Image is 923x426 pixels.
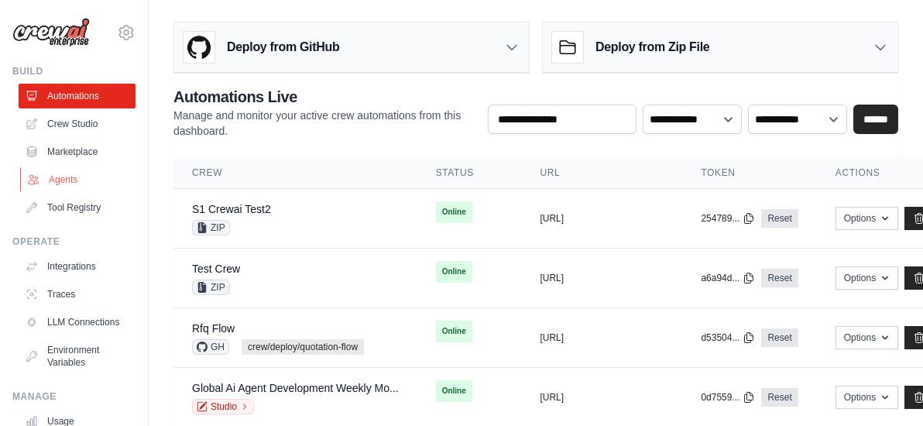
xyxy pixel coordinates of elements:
[701,212,755,225] button: 254789...
[173,108,475,139] p: Manage and monitor your active crew automations from this dashboard.
[192,263,240,275] a: Test Crew
[19,195,136,220] a: Tool Registry
[192,280,230,295] span: ZIP
[19,139,136,164] a: Marketplace
[836,266,898,290] button: Options
[836,386,898,409] button: Options
[19,310,136,335] a: LLM Connections
[761,388,798,407] a: Reset
[436,380,472,402] span: Online
[836,326,898,349] button: Options
[836,207,898,230] button: Options
[192,382,399,394] a: Global Ai Agent Development Weekly Mo...
[761,269,798,287] a: Reset
[227,38,339,57] h3: Deploy from GitHub
[12,65,136,77] div: Build
[192,339,229,355] span: GH
[701,272,755,284] button: a6a94d...
[20,167,137,192] a: Agents
[521,157,682,189] th: URL
[19,338,136,375] a: Environment Variables
[12,18,90,47] img: Logo
[19,84,136,108] a: Automations
[701,332,755,344] button: d53504...
[436,201,472,223] span: Online
[701,391,755,404] button: 0d7559...
[192,322,235,335] a: Rfq Flow
[192,203,271,215] a: S1 Crewai Test2
[682,157,816,189] th: Token
[184,32,214,63] img: GitHub Logo
[761,209,798,228] a: Reset
[12,390,136,403] div: Manage
[242,339,364,355] span: crew/deploy/quotation-flow
[436,261,472,283] span: Online
[761,328,798,347] a: Reset
[12,235,136,248] div: Operate
[192,220,230,235] span: ZIP
[19,112,136,136] a: Crew Studio
[595,38,709,57] h3: Deploy from Zip File
[436,321,472,342] span: Online
[19,254,136,279] a: Integrations
[192,399,254,414] a: Studio
[417,157,522,189] th: Status
[173,86,475,108] h2: Automations Live
[173,157,417,189] th: Crew
[19,282,136,307] a: Traces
